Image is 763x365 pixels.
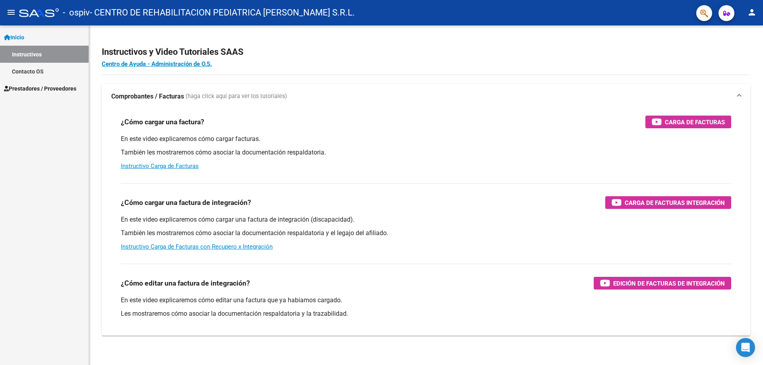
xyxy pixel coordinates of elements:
[63,4,90,21] span: - ospiv
[102,109,750,336] div: Comprobantes / Facturas (haga click aquí para ver los tutoriales)
[102,84,750,109] mat-expansion-panel-header: Comprobantes / Facturas (haga click aquí para ver los tutoriales)
[121,243,273,250] a: Instructivo Carga de Facturas con Recupero x Integración
[121,296,731,305] p: En este video explicaremos cómo editar una factura que ya habíamos cargado.
[625,198,725,208] span: Carga de Facturas Integración
[121,197,251,208] h3: ¿Cómo cargar una factura de integración?
[121,278,250,289] h3: ¿Cómo editar una factura de integración?
[736,338,755,357] div: Open Intercom Messenger
[605,196,731,209] button: Carga de Facturas Integración
[747,8,757,17] mat-icon: person
[121,135,731,143] p: En este video explicaremos cómo cargar facturas.
[6,8,16,17] mat-icon: menu
[121,148,731,157] p: También les mostraremos cómo asociar la documentación respaldatoria.
[121,162,199,170] a: Instructivo Carga de Facturas
[121,215,731,224] p: En este video explicaremos cómo cargar una factura de integración (discapacidad).
[102,60,212,68] a: Centro de Ayuda - Administración de O.S.
[665,117,725,127] span: Carga de Facturas
[4,33,24,42] span: Inicio
[4,84,76,93] span: Prestadores / Proveedores
[645,116,731,128] button: Carga de Facturas
[594,277,731,290] button: Edición de Facturas de integración
[613,278,725,288] span: Edición de Facturas de integración
[121,116,204,127] h3: ¿Cómo cargar una factura?
[111,92,184,101] strong: Comprobantes / Facturas
[102,44,750,60] h2: Instructivos y Video Tutoriales SAAS
[121,309,731,318] p: Les mostraremos cómo asociar la documentación respaldatoria y la trazabilidad.
[186,92,287,101] span: (haga click aquí para ver los tutoriales)
[90,4,355,21] span: - CENTRO DE REHABILITACION PEDIATRICA [PERSON_NAME] S.R.L.
[121,229,731,238] p: También les mostraremos cómo asociar la documentación respaldatoria y el legajo del afiliado.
